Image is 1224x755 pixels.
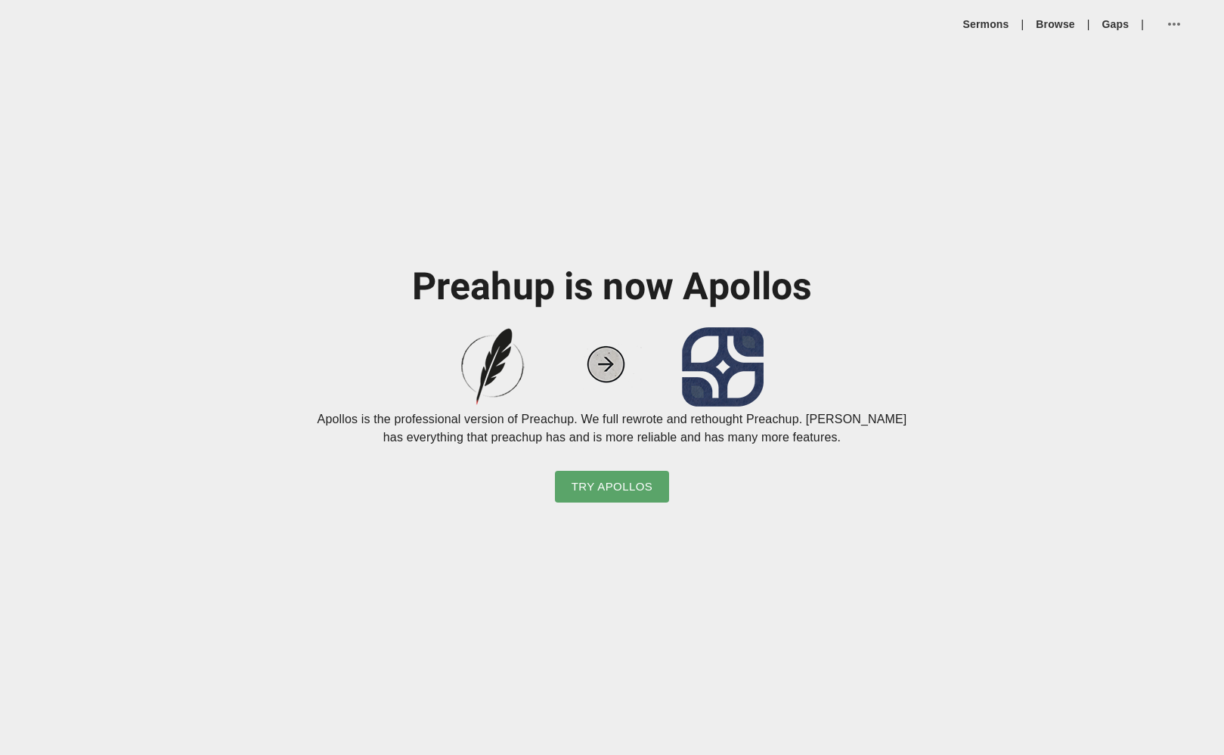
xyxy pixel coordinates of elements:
li: | [1015,17,1030,32]
a: Sermons [963,17,1009,32]
button: Try Apollos [555,471,670,503]
a: Gaps [1102,17,1129,32]
h1: Preahup is now Apollos [306,263,919,312]
img: preachup-to-apollos.png [461,327,764,407]
a: Browse [1036,17,1074,32]
li: | [1135,17,1150,32]
p: Apollos is the professional version of Preachup. We full rewrote and rethought Preachup. [PERSON_... [306,410,919,447]
span: Try Apollos [572,477,653,497]
li: | [1081,17,1096,32]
